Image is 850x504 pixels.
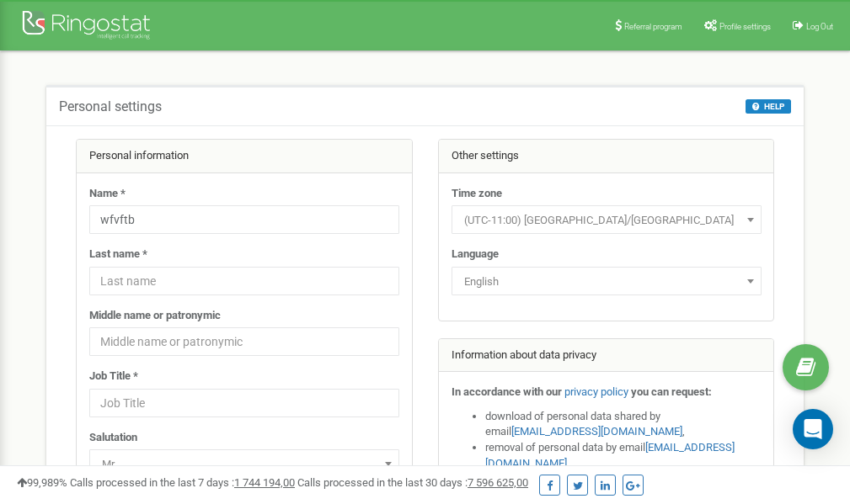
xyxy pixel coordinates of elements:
span: Calls processed in the last 30 days : [297,476,528,489]
span: Profile settings [719,22,771,31]
label: Last name * [89,247,147,263]
input: Name [89,205,399,234]
li: removal of personal data by email , [485,440,762,471]
div: Personal information [77,140,412,173]
li: download of personal data shared by email , [485,409,762,440]
div: Information about data privacy [439,339,774,373]
span: Referral program [624,22,682,31]
span: Log Out [806,22,833,31]
u: 7 596 625,00 [468,476,528,489]
button: HELP [746,99,791,114]
label: Name * [89,186,126,202]
label: Language [452,247,499,263]
label: Time zone [452,186,502,202]
strong: In accordance with our [452,385,562,398]
span: English [452,267,762,295]
input: Last name [89,267,399,295]
h5: Personal settings [59,99,162,114]
span: (UTC-11:00) Pacific/Midway [452,205,762,234]
span: Mr. [95,453,393,476]
span: Mr. [89,449,399,478]
span: Calls processed in the last 7 days : [70,476,295,489]
input: Middle name or patronymic [89,327,399,356]
a: [EMAIL_ADDRESS][DOMAIN_NAME] [511,425,682,438]
u: 1 744 194,00 [234,476,295,489]
a: privacy policy [564,385,628,398]
div: Other settings [439,140,774,173]
label: Salutation [89,430,137,446]
strong: you can request: [631,385,712,398]
div: Open Intercom Messenger [793,409,833,449]
label: Middle name or patronymic [89,308,221,324]
label: Job Title * [89,369,138,385]
span: 99,989% [17,476,67,489]
span: (UTC-11:00) Pacific/Midway [457,209,756,232]
span: English [457,270,756,294]
input: Job Title [89,389,399,417]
